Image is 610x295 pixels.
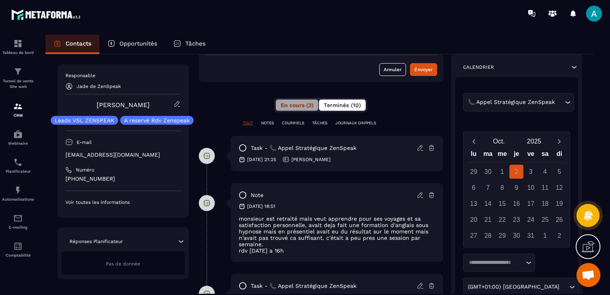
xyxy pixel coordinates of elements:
p: task - 📞 Appel Stratégique ZenSpeak [251,144,356,152]
div: 11 [538,181,552,195]
p: task - 📞 Appel Stratégique ZenSpeak [251,282,356,290]
input: Search for option [561,283,567,291]
p: rdv [DATE] a 16h [239,247,435,254]
p: JOURNAUX D'APPELS [335,120,376,126]
p: E-mailing [2,225,34,229]
p: Réponses Planificateur [69,238,123,245]
p: [PERSON_NAME] [291,156,331,163]
div: 25 [538,213,552,227]
p: CRM [2,113,34,118]
button: Envoyer [410,63,437,76]
div: 6 [467,181,481,195]
div: 9 [509,181,523,195]
span: 📞 Appel Stratégique ZenSpeak [466,98,557,107]
button: Terminés (10) [319,100,366,111]
p: Responsable [65,72,181,79]
button: En cours (3) [276,100,318,111]
div: 28 [481,229,495,243]
p: [EMAIL_ADDRESS][DOMAIN_NAME] [65,151,181,159]
div: ma [481,148,495,162]
p: A reservé Rdv Zenspeak [124,118,190,123]
div: 19 [553,197,566,211]
a: [PERSON_NAME] [97,101,150,109]
img: formation [13,102,23,111]
input: Search for option [557,98,563,107]
div: 27 [467,229,481,243]
div: 31 [524,229,538,243]
p: [DATE] 18:51 [247,203,275,209]
a: emailemailE-mailing [2,207,34,235]
p: E-mail [77,139,92,146]
img: logo [11,7,83,22]
a: automationsautomationsWebinaire [2,124,34,151]
p: Calendrier [463,64,494,70]
div: Envoyer [414,66,433,74]
p: NOTES [261,120,274,126]
a: schedulerschedulerPlanificateur [2,151,34,179]
div: 29 [495,229,509,243]
div: 16 [509,197,523,211]
div: 7 [481,181,495,195]
p: note [251,191,263,199]
p: Webinaire [2,141,34,146]
p: TÂCHES [312,120,327,126]
p: Comptabilité [2,253,34,257]
div: 4 [538,165,552,179]
button: Open years overlay [517,134,552,148]
div: 3 [524,165,538,179]
p: TOUT [243,120,253,126]
span: Terminés (10) [324,102,361,108]
div: 20 [467,213,481,227]
p: Contacts [65,40,91,47]
div: 17 [524,197,538,211]
div: 8 [495,181,509,195]
ringoverc2c-84e06f14122c: Call with Ringover [65,175,115,182]
p: monsieur est retraité mais veut apprendre pour ses voyages et sa satisfaction personnelle, avait ... [239,215,435,247]
p: Voir toutes les informations [65,199,181,205]
div: Search for option [463,253,535,272]
p: Jade de ZenSpeak [77,84,121,89]
div: 13 [467,197,481,211]
a: accountantaccountantComptabilité [2,235,34,263]
div: ve [524,148,538,162]
button: Next month [552,136,566,147]
div: 30 [509,229,523,243]
div: me [495,148,509,162]
span: (GMT+01:00) [GEOGRAPHIC_DATA] [466,283,561,291]
div: Calendar days [467,165,567,243]
a: formationformationTunnel de vente Site web [2,61,34,96]
div: 10 [524,181,538,195]
div: di [552,148,566,162]
div: 14 [481,197,495,211]
div: Ouvrir le chat [576,263,600,287]
a: formationformationTableau de bord [2,33,34,61]
a: Opportunités [99,35,165,54]
p: Tableau de bord [2,50,34,55]
input: Search for option [466,259,524,267]
a: Tâches [165,35,214,54]
div: 24 [524,213,538,227]
img: automations [13,185,23,195]
div: 30 [481,165,495,179]
button: Previous month [467,136,481,147]
p: Tunnel de vente Site web [2,78,34,90]
div: lu [467,148,481,162]
p: Numéro [76,167,94,173]
ringoverc2c-number-84e06f14122c: [PHONE_NUMBER] [65,175,115,182]
div: je [509,148,524,162]
p: Opportunités [119,40,157,47]
div: 2 [509,165,523,179]
div: 15 [495,197,509,211]
div: 29 [467,165,481,179]
div: 1 [538,229,552,243]
div: Search for option [463,93,574,112]
div: 12 [553,181,566,195]
div: 18 [538,197,552,211]
p: Automatisations [2,197,34,201]
a: formationformationCRM [2,96,34,124]
div: sa [538,148,552,162]
div: 22 [495,213,509,227]
p: Planificateur [2,169,34,173]
a: Contacts [46,35,99,54]
img: email [13,213,23,223]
